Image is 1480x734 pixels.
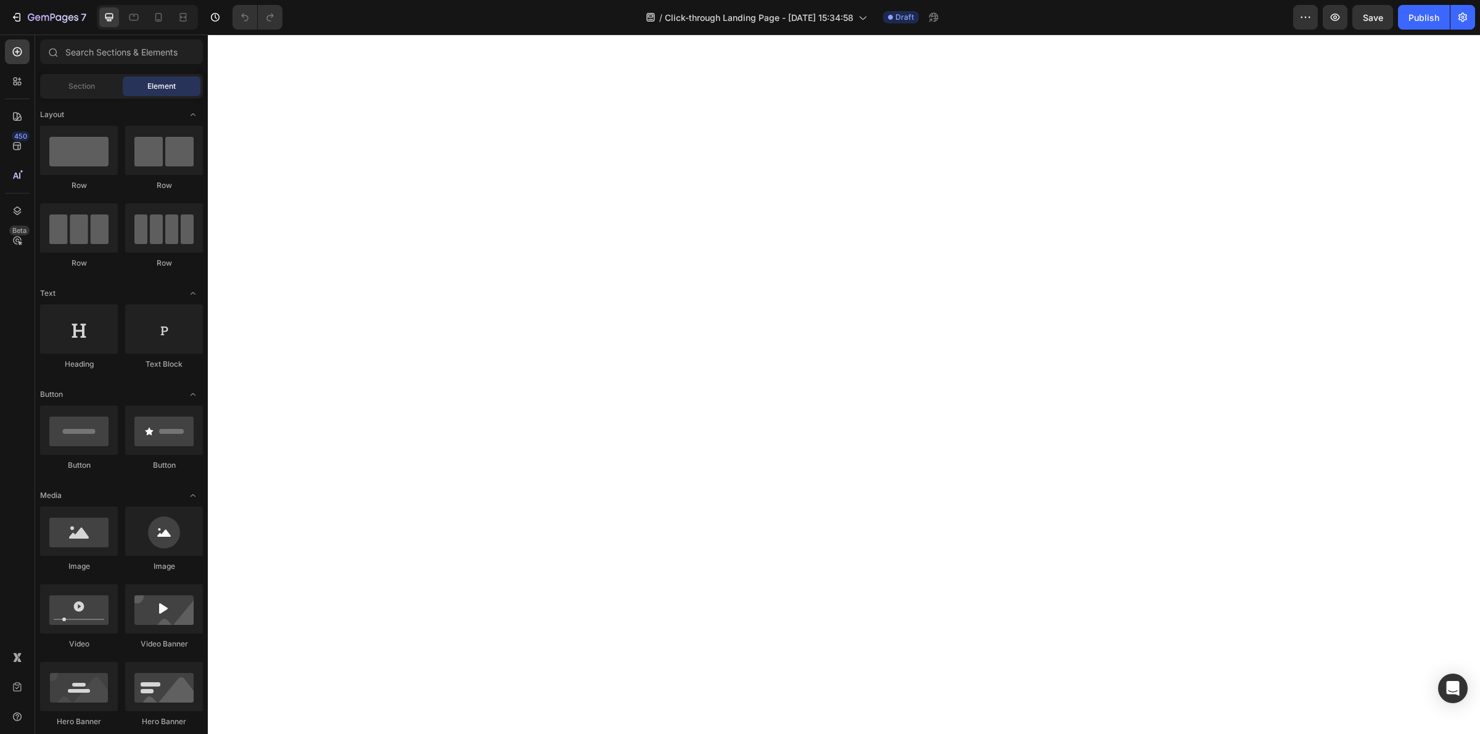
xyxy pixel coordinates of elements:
span: Text [40,288,55,299]
input: Search Sections & Elements [40,39,203,64]
div: Video Banner [125,638,203,650]
span: Section [68,81,95,92]
span: Media [40,490,62,501]
div: Row [125,258,203,269]
span: Element [147,81,176,92]
iframe: Design area [208,35,1480,734]
span: Toggle open [183,385,203,404]
span: Click-through Landing Page - [DATE] 15:34:58 [665,11,853,24]
p: 7 [81,10,86,25]
div: Text Block [125,359,203,370]
button: 7 [5,5,92,30]
span: Button [40,389,63,400]
div: Button [40,460,118,471]
span: Draft [895,12,914,23]
div: Publish [1408,11,1439,24]
div: Hero Banner [40,716,118,727]
div: Row [40,180,118,191]
span: Layout [40,109,64,120]
div: Video [40,638,118,650]
span: Toggle open [183,283,203,303]
div: 450 [12,131,30,141]
button: Publish [1398,5,1450,30]
div: Image [125,561,203,572]
span: Toggle open [183,105,203,124]
div: Open Intercom Messenger [1438,674,1468,703]
div: Button [125,460,203,471]
span: Save [1363,12,1383,23]
div: Row [40,258,118,269]
div: Beta [9,226,30,235]
div: Image [40,561,118,572]
span: / [659,11,662,24]
div: Undo/Redo [232,5,282,30]
div: Heading [40,359,118,370]
span: Toggle open [183,486,203,505]
button: Save [1352,5,1393,30]
div: Row [125,180,203,191]
div: Hero Banner [125,716,203,727]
